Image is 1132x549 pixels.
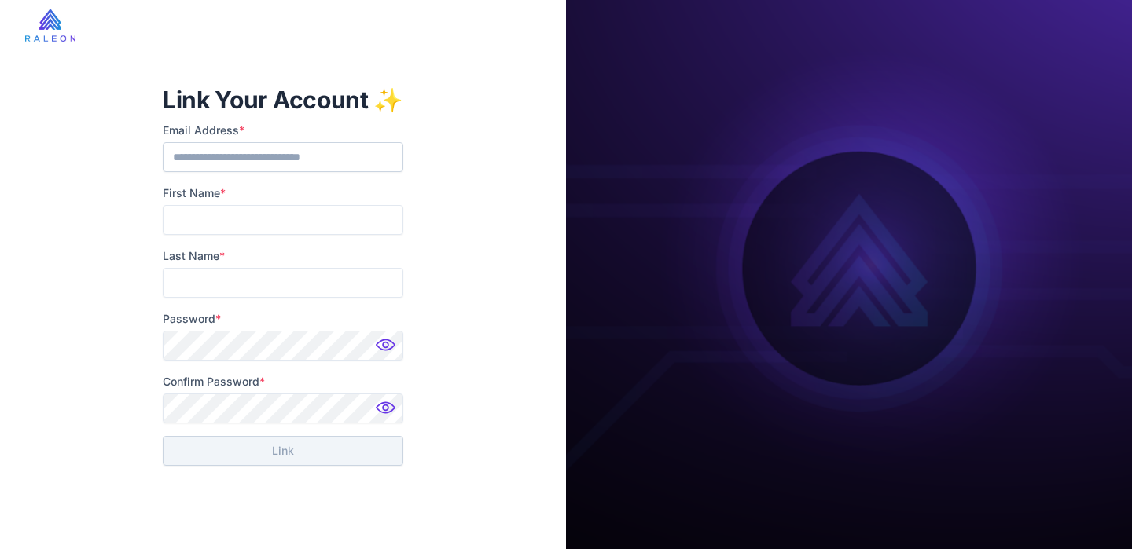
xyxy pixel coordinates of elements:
[163,185,403,202] label: First Name
[163,84,403,115] h1: Link Your Account ✨
[163,373,403,390] label: Confirm Password
[163,436,403,466] button: Link
[163,247,403,265] label: Last Name
[163,122,403,139] label: Email Address
[372,397,403,428] img: Password hidden
[372,334,403,365] img: Password hidden
[25,9,75,42] img: raleon-logo-whitebg.9aac0268.jpg
[163,310,403,328] label: Password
